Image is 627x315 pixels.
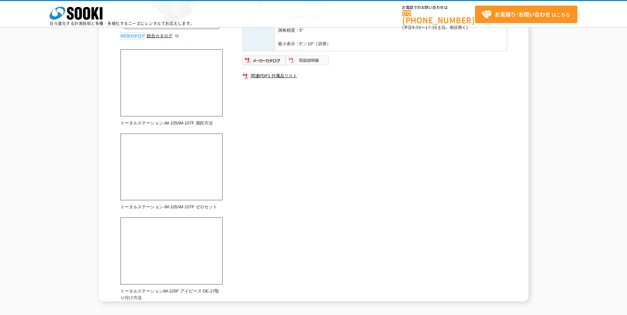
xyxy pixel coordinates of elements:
p: 日々進化する計測技術と多種・多様化するニーズにレンタルでお応えします。 [50,21,194,25]
p: トータルステーション iM-105/iM-107F ゼロセット [120,204,223,211]
a: [PHONE_NUMBER] [402,10,475,24]
a: 総合カタログ [147,33,179,38]
a: お見積り･お問い合わせはこちら [475,6,577,23]
span: お電話でのお問い合わせは [402,6,475,10]
img: メーカーカタログ [243,55,286,66]
a: 関連PDF1 付属品リスト [243,72,507,80]
span: 17:30 [425,24,437,30]
span: (平日 ～ 土日、祝日除く) [402,24,468,30]
img: webカタログ [120,33,145,39]
p: トータルステーション iM-105/iM-107F 測距方法 [120,120,223,127]
span: はこちら [482,10,570,19]
img: 取扱説明書 [286,55,329,66]
p: トータルステーションiM-105F アイピース DE-27取り付け方法 [120,288,223,302]
strong: お見積り･お問い合わせ [495,10,550,18]
a: メーカーカタログ [243,59,286,64]
a: 取扱説明書 [286,59,329,64]
span: 8:50 [412,24,421,30]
